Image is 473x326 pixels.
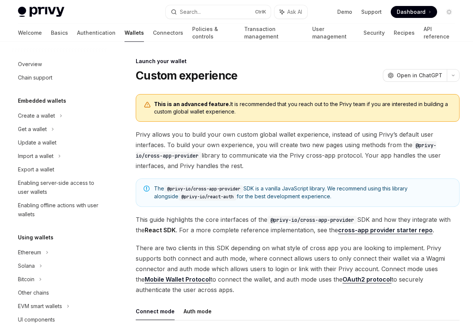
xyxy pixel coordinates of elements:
[18,152,53,161] div: Import a wallet
[18,165,54,174] div: Export a wallet
[154,101,230,107] b: This is an advanced feature.
[18,111,55,120] div: Create a wallet
[184,302,212,320] button: Auth mode
[337,8,352,16] a: Demo
[166,5,271,19] button: Search...CtrlK
[397,8,426,16] span: Dashboard
[267,216,357,224] code: @privy-io/cross-app-provider
[18,138,56,147] div: Update a wallet
[18,261,35,270] div: Solana
[383,69,447,82] button: Open in ChatGPT
[18,302,62,311] div: EVM smart wallets
[154,185,452,201] span: The SDK is a vanilla JavaScript library. We recommend using this library alongside for the best d...
[361,8,382,16] a: Support
[363,24,385,42] a: Security
[18,201,103,219] div: Enabling offline actions with user wallets
[18,315,55,324] div: UI components
[12,58,108,71] a: Overview
[18,178,103,196] div: Enabling server-side access to user wallets
[136,302,175,320] button: Connect mode
[125,24,144,42] a: Wallets
[343,276,391,283] a: OAuth2 protocol
[18,125,47,134] div: Get a wallet
[18,73,52,82] div: Chain support
[18,60,42,69] div: Overview
[12,71,108,84] a: Chain support
[178,193,237,201] code: @privy-io/react-auth
[12,176,108,199] a: Enabling server-side access to user wallets
[77,24,116,42] a: Authentication
[244,24,304,42] a: Transaction management
[18,248,41,257] div: Ethereum
[144,186,150,192] svg: Note
[136,129,460,171] span: Privy allows you to build your own custom global wallet experience, instead of using Privy’s defa...
[312,24,354,42] a: User management
[51,24,68,42] a: Basics
[12,163,108,176] a: Export a wallet
[136,243,460,295] span: There are two clients in this SDK depending on what style of cross app you are looking to impleme...
[18,7,64,17] img: light logo
[12,286,108,299] a: Other chains
[424,24,455,42] a: API reference
[274,5,307,19] button: Ask AI
[144,101,151,109] svg: Warning
[391,6,437,18] a: Dashboard
[136,214,460,235] span: This guide highlights the core interfaces of the SDK and how they integrate with the . For a more...
[192,24,235,42] a: Policies & controls
[164,185,243,193] code: @privy-io/cross-app-provider
[12,136,108,149] a: Update a wallet
[397,72,442,79] span: Open in ChatGPT
[18,96,66,105] h5: Embedded wallets
[18,233,53,242] h5: Using wallets
[180,7,201,16] div: Search...
[255,9,266,15] span: Ctrl K
[154,100,452,115] span: It is recommended that you reach out to the Privy team if you are interested in building a custom...
[136,58,460,65] div: Launch your wallet
[18,288,49,297] div: Other chains
[136,69,237,82] h1: Custom experience
[338,226,433,234] a: cross-app provider starter repo
[153,24,183,42] a: Connectors
[18,275,34,284] div: Bitcoin
[145,226,176,234] strong: React SDK
[18,24,42,42] a: Welcome
[12,199,108,221] a: Enabling offline actions with user wallets
[443,6,455,18] button: Toggle dark mode
[394,24,415,42] a: Recipes
[145,276,211,283] a: Mobile Wallet Protocol
[287,8,302,16] span: Ask AI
